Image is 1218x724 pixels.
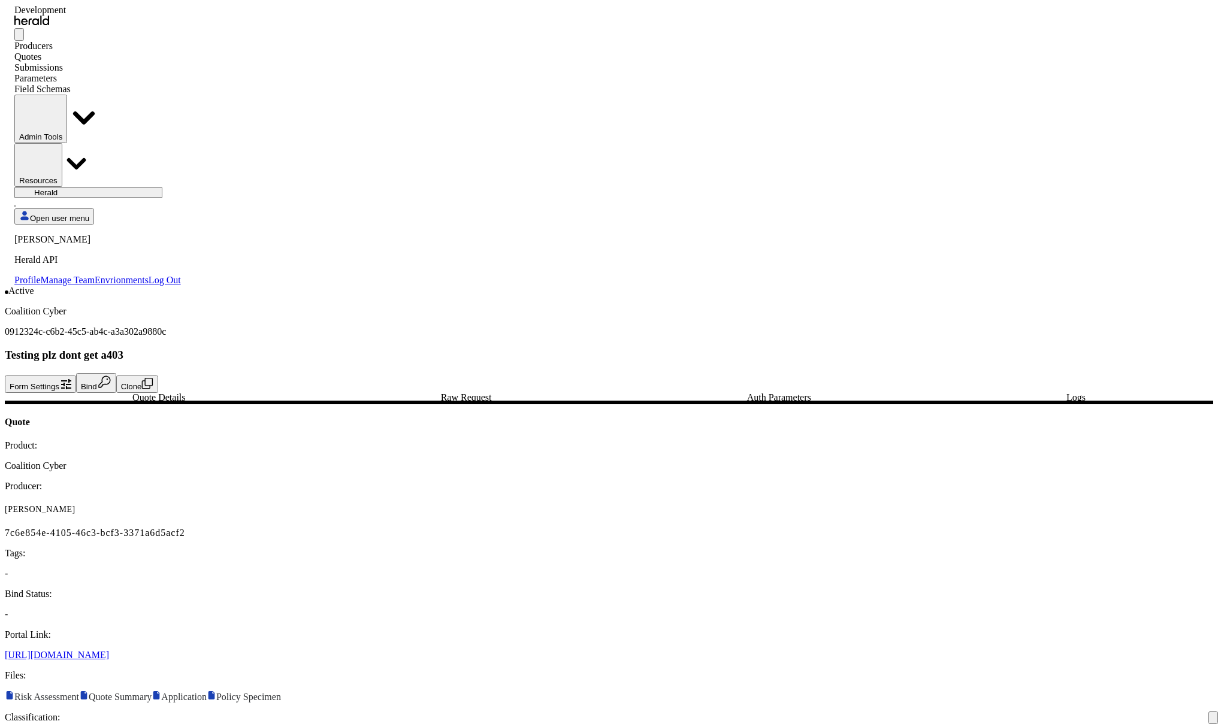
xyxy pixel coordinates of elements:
[14,208,94,225] button: Open user menu
[207,692,281,702] a: Policy Specimen
[1066,393,1086,402] span: Logs
[14,95,67,143] button: internal dropdown menu
[5,650,109,660] a: [URL][DOMAIN_NAME]
[747,393,811,402] span: Auth Parameters
[14,234,181,286] div: Open user menu
[5,375,76,393] button: Form Settings
[5,528,1213,538] p: 7c6e854e-4105-46c3-bcf3-3371a6d5acf2
[5,501,1213,518] p: [PERSON_NAME]
[5,629,1213,640] p: Portal Link:
[132,393,185,402] span: Quote Details
[149,275,181,285] a: Log Out
[14,52,181,62] div: Quotes
[14,84,181,95] div: Field Schemas
[5,417,1213,428] h4: Quote
[14,41,181,52] div: Producers
[14,16,49,26] img: Herald Logo
[14,62,181,73] div: Submissions
[5,589,1213,599] p: Bind Status:
[152,692,207,702] a: Application
[5,306,1213,317] p: Coalition Cyber
[5,712,1213,723] p: Classification:
[5,692,79,702] a: Risk Assessment
[5,440,1213,451] p: Product:
[14,255,181,265] p: Herald API
[5,609,1213,620] p: -
[76,373,116,393] button: Bind
[14,73,181,84] div: Parameters
[5,326,1213,337] p: 0912324c-c6b2-45c5-ab4c-a3a302a9880c
[14,234,181,245] p: [PERSON_NAME]
[5,481,1213,492] p: Producer:
[41,275,95,285] a: Manage Team
[5,568,1213,579] p: -
[5,548,1213,559] p: Tags:
[95,275,149,285] a: Envrionments
[5,670,1213,681] p: Files:
[14,275,41,285] a: Profile
[79,692,152,702] a: Quote Summary
[5,461,1213,471] p: Coalition Cyber
[5,349,1213,362] h3: Testing plz dont get a403
[30,214,89,223] span: Open user menu
[8,286,34,296] span: Active
[14,5,181,16] div: Development
[14,143,62,187] button: Resources dropdown menu
[116,375,159,393] button: Clone
[441,393,492,402] span: Raw Request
